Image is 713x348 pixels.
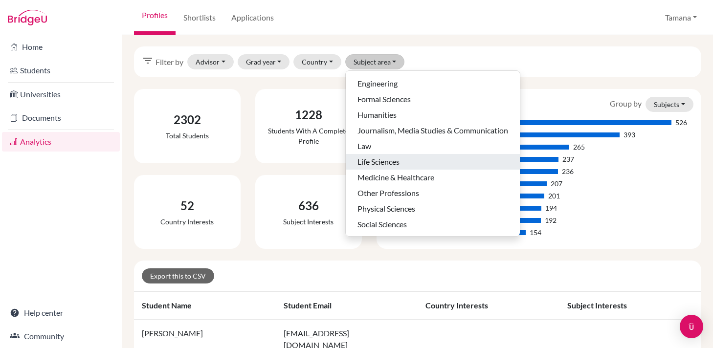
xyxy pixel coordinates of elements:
button: Social Sciences [346,217,520,232]
a: Students [2,61,120,80]
span: Other Professions [357,187,419,199]
div: 1228 [263,106,354,124]
span: Physical Sciences [357,203,415,215]
a: Universities [2,85,120,104]
img: Bridge-U [8,10,47,25]
a: Documents [2,108,120,128]
button: Subjects [646,97,693,112]
button: Physical Sciences [346,201,520,217]
a: Community [2,326,120,346]
span: Social Sciences [357,218,407,230]
a: Help center [2,303,120,323]
span: Engineering [357,78,398,89]
button: Law [346,138,520,154]
div: Country interests [160,217,214,227]
div: 526 [675,117,687,128]
div: 236 [562,166,574,176]
button: Subject area [345,54,405,69]
a: Analytics [2,132,120,152]
span: Journalism, Media Studies & Communication [357,125,508,136]
button: Life Sciences [346,154,520,170]
span: Medicine & Healthcare [357,172,434,183]
span: Filter by [156,56,183,68]
div: Subject interests [283,217,334,227]
div: Open Intercom Messenger [680,315,703,338]
button: Other Professions [346,185,520,201]
div: 154 [530,227,541,238]
button: Humanities [346,107,520,123]
span: Humanities [357,109,397,121]
div: 192 [545,215,557,225]
div: Total students [166,130,209,141]
button: Advisor [187,54,234,69]
div: Group by [602,97,701,112]
div: 2302 [166,111,209,129]
button: Medicine & Healthcare [346,170,520,185]
a: Export this to CSV [142,268,214,283]
div: 207 [551,178,562,189]
button: Formal Sciences [346,91,520,107]
button: Tamana [661,8,701,27]
div: 52 [160,197,214,215]
div: 194 [545,203,557,213]
a: Home [2,37,120,57]
span: Law [357,140,371,152]
div: Subject area [345,70,520,237]
th: Student name [134,292,276,320]
div: 201 [548,191,560,201]
i: filter_list [142,55,154,66]
button: Journalism, Media Studies & Communication [346,123,520,138]
th: Student email [276,292,418,320]
button: Country [293,54,341,69]
th: Country interests [418,292,559,320]
div: 237 [562,154,574,164]
div: 636 [283,197,334,215]
button: Engineering [346,76,520,91]
th: Subject interests [559,292,701,320]
span: Life Sciences [357,156,400,168]
div: Students with a complete profile [263,126,354,146]
div: 393 [624,130,635,140]
span: Formal Sciences [357,93,411,105]
button: Grad year [238,54,290,69]
div: 265 [573,142,585,152]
